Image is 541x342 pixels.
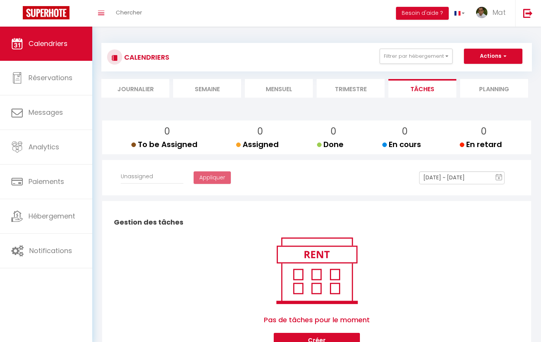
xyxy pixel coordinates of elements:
[122,49,169,66] h3: CALENDRIERS
[101,79,169,98] li: Journalier
[6,3,29,26] button: Ouvrir le widget de chat LiveChat
[323,124,344,139] p: 0
[131,139,197,150] span: To be Assigned
[382,139,421,150] span: En cours
[317,139,344,150] span: Done
[242,124,279,139] p: 0
[492,8,506,17] span: Mat
[460,79,528,98] li: Planning
[498,176,500,180] text: 8
[137,124,197,139] p: 0
[419,171,505,184] input: Select Date Range
[236,139,279,150] span: Assigned
[245,79,313,98] li: Mensuel
[476,7,487,18] img: ...
[460,139,502,150] span: En retard
[264,307,370,333] span: Pas de tâches pour le moment
[28,73,73,82] span: Réservations
[28,39,68,48] span: Calendriers
[23,6,69,19] img: Super Booking
[112,211,521,234] h2: Gestion des tâches
[29,246,72,255] span: Notifications
[116,8,142,16] span: Chercher
[388,124,421,139] p: 0
[317,79,385,98] li: Trimestre
[466,124,502,139] p: 0
[28,142,59,152] span: Analytics
[173,79,241,98] li: Semaine
[380,49,453,64] button: Filtrer par hébergement
[396,7,449,20] button: Besoin d'aide ?
[28,211,75,221] span: Hébergement
[464,49,522,64] button: Actions
[388,79,456,98] li: Tâches
[28,177,64,186] span: Paiements
[28,108,63,117] span: Messages
[523,8,533,18] img: logout
[268,234,365,307] img: rent.png
[194,171,231,184] button: Appliquer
